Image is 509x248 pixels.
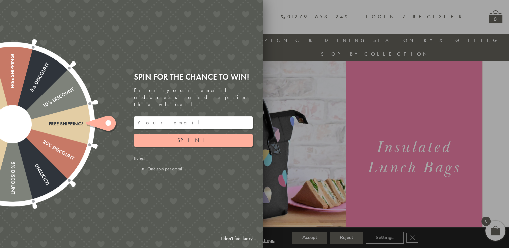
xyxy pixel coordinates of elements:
a: I don't feel lucky [217,232,256,245]
span: Spin! [177,137,209,144]
div: Rules: [134,155,253,172]
div: 5% Discount [10,62,50,125]
div: Unlucky! [10,123,50,186]
button: Spin! [134,134,253,147]
div: Free shipping! [13,121,83,127]
div: Spin for the chance to win! [134,72,253,82]
div: 5% Discount [10,124,15,194]
div: Enter your email address and spin the wheel! [134,87,253,108]
div: 20% Discount [11,122,75,162]
div: 10% Discount [11,87,75,127]
li: One spin per email [147,166,253,172]
div: Free shipping! [10,54,15,124]
input: Your email [134,116,253,129]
